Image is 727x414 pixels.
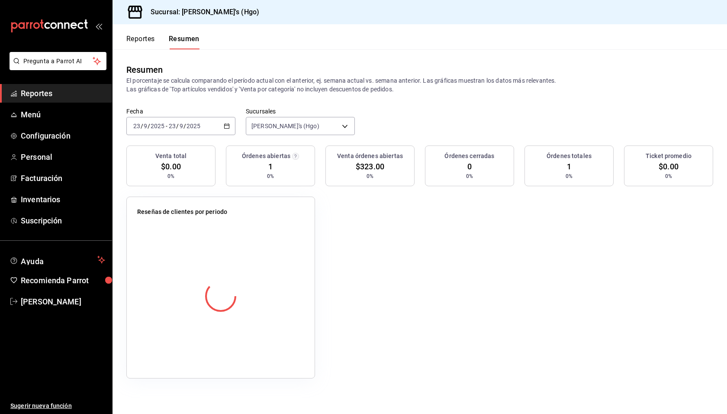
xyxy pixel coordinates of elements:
input: ---- [150,123,165,129]
button: Reportes [126,35,155,49]
button: Resumen [169,35,199,49]
span: Menú [21,109,105,120]
span: 0% [566,172,573,180]
span: Ayuda [21,255,94,265]
span: / [183,123,186,129]
span: / [176,123,179,129]
a: Pregunta a Parrot AI [6,63,106,72]
span: $0.00 [161,161,181,172]
span: 1 [567,161,571,172]
span: [PERSON_NAME]'s (Hgo) [251,122,319,130]
span: Inventarios [21,194,105,205]
span: 0% [466,172,473,180]
span: $323.00 [356,161,384,172]
h3: Ticket promedio [646,152,692,161]
h3: Venta órdenes abiertas [337,152,403,161]
h3: Órdenes totales [547,152,592,161]
span: Configuración [21,130,105,142]
span: 0% [267,172,274,180]
input: -- [133,123,141,129]
span: 0% [367,172,373,180]
input: -- [168,123,176,129]
input: -- [143,123,148,129]
label: Sucursales [246,108,355,114]
div: Resumen [126,63,163,76]
span: Personal [21,151,105,163]
span: 0% [167,172,174,180]
p: Reseñas de clientes por periodo [137,207,227,217]
button: Pregunta a Parrot AI [10,52,106,70]
span: 1 [268,161,273,172]
label: Fecha [126,108,235,114]
div: navigation tabs [126,35,199,49]
span: Facturación [21,172,105,184]
span: Suscripción [21,215,105,226]
button: open_drawer_menu [95,23,102,29]
input: -- [179,123,183,129]
span: 0% [665,172,672,180]
span: Recomienda Parrot [21,275,105,286]
span: $0.00 [659,161,679,172]
h3: Venta total [155,152,187,161]
h3: Órdenes abiertas [242,152,290,161]
span: [PERSON_NAME] [21,296,105,307]
span: 0 [467,161,472,172]
span: / [141,123,143,129]
h3: Sucursal: [PERSON_NAME]'s (Hgo) [144,7,259,17]
span: / [148,123,150,129]
span: Pregunta a Parrot AI [23,57,93,66]
p: El porcentaje se calcula comparando el período actual con el anterior, ej. semana actual vs. sema... [126,76,713,94]
h3: Órdenes cerradas [444,152,494,161]
span: - [166,123,167,129]
input: ---- [186,123,201,129]
span: Reportes [21,87,105,99]
span: Sugerir nueva función [10,401,105,411]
